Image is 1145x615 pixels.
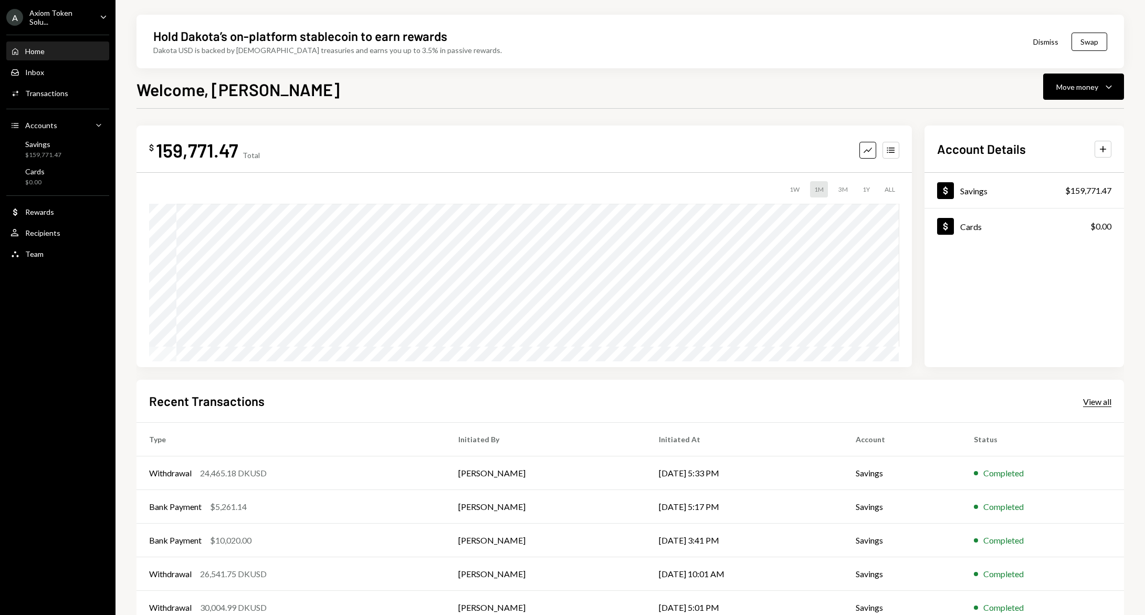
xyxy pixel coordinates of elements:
div: Savings [960,186,988,196]
div: Hold Dakota’s on-platform stablecoin to earn rewards [153,27,447,45]
th: Initiated By [446,423,646,456]
td: [PERSON_NAME] [446,524,646,557]
div: Withdrawal [149,467,192,480]
div: $159,771.47 [1065,184,1111,197]
a: Team [6,244,109,263]
div: Completed [983,534,1024,547]
div: $0.00 [25,178,45,187]
td: [DATE] 10:01 AM [646,557,843,591]
h1: Welcome, [PERSON_NAME] [136,79,340,100]
div: Bank Payment [149,534,202,547]
div: Cards [25,167,45,176]
div: A [6,9,23,26]
div: $ [149,142,154,153]
th: Type [136,423,446,456]
a: Inbox [6,62,109,81]
div: Completed [983,601,1024,614]
div: 159,771.47 [156,138,238,162]
a: Recipients [6,223,109,242]
div: Withdrawal [149,601,192,614]
div: Dakota USD is backed by [DEMOGRAPHIC_DATA] treasuries and earns you up to 3.5% in passive rewards. [153,45,502,56]
div: Home [25,47,45,56]
a: Savings$159,771.47 [6,137,109,162]
td: [DATE] 5:33 PM [646,456,843,490]
div: ALL [880,181,899,197]
div: Savings [25,140,61,149]
div: 1Y [858,181,874,197]
div: Axiom Token Solu... [29,8,91,26]
a: Cards$0.00 [925,209,1124,244]
div: Accounts [25,121,57,130]
td: [PERSON_NAME] [446,557,646,591]
th: Account [843,423,961,456]
div: 1W [785,181,804,197]
a: Accounts [6,116,109,134]
a: View all [1083,395,1111,407]
div: 26,541.75 DKUSD [200,568,267,580]
a: Savings$159,771.47 [925,173,1124,208]
a: Cards$0.00 [6,164,109,189]
div: 1M [810,181,828,197]
button: Move money [1043,74,1124,100]
div: Recipients [25,228,60,237]
div: Inbox [25,68,44,77]
td: Savings [843,456,961,490]
div: Cards [960,222,982,232]
div: 30,004.99 DKUSD [200,601,267,614]
th: Initiated At [646,423,843,456]
div: Completed [983,467,1024,480]
div: $10,020.00 [210,534,251,547]
div: $5,261.14 [210,501,247,513]
td: Savings [843,490,961,524]
td: Savings [843,524,961,557]
button: Swap [1072,33,1107,51]
div: $159,771.47 [25,151,61,160]
h2: Recent Transactions [149,392,265,410]
div: Transactions [25,89,68,98]
div: Bank Payment [149,501,202,513]
div: Completed [983,501,1024,513]
div: $0.00 [1090,220,1111,233]
div: Total [243,151,260,160]
td: [PERSON_NAME] [446,490,646,524]
th: Status [961,423,1124,456]
a: Rewards [6,202,109,221]
div: 3M [834,181,852,197]
a: Home [6,41,109,60]
td: [PERSON_NAME] [446,456,646,490]
div: Completed [983,568,1024,580]
td: [DATE] 3:41 PM [646,524,843,557]
div: Rewards [25,207,54,216]
div: Withdrawal [149,568,192,580]
button: Dismiss [1020,29,1072,54]
div: 24,465.18 DKUSD [200,467,267,480]
div: View all [1083,397,1111,407]
div: Move money [1056,81,1098,92]
h2: Account Details [937,140,1026,158]
td: [DATE] 5:17 PM [646,490,843,524]
td: Savings [843,557,961,591]
div: Team [25,249,44,258]
a: Transactions [6,84,109,102]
